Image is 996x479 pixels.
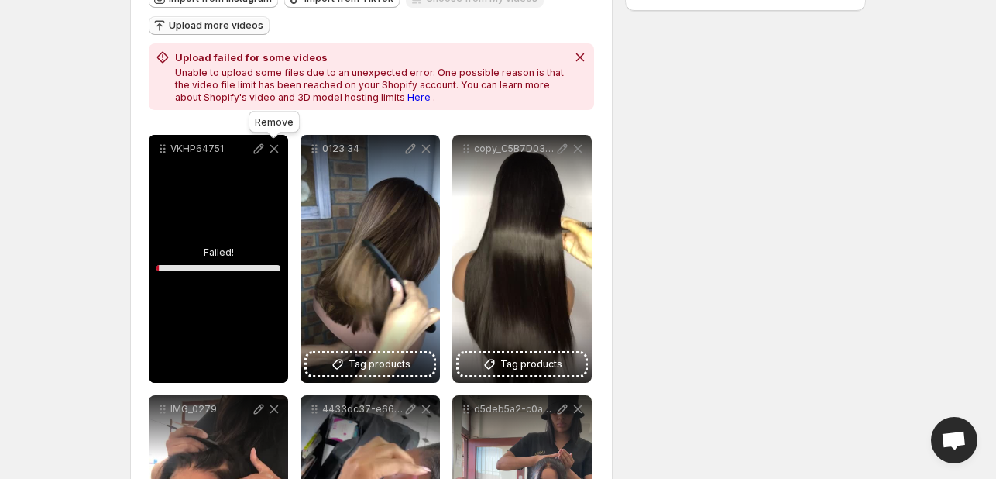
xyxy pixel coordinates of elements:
p: copy_C5B7D030-1C6B-4678-B89E-5BC5A970F8FF [474,143,555,155]
div: copy_C5B7D030-1C6B-4678-B89E-5BC5A970F8FFTag products [452,135,592,383]
p: Unable to upload some files due to an unexpected error. One possible reason is that the video fil... [175,67,566,104]
p: d5deb5a2-c0af-4dac-89ef-92e082f14358 [474,403,555,415]
span: Upload more videos [169,19,263,32]
p: IMG_0279 [170,403,251,415]
p: VKHP64751 [170,143,251,155]
a: Here [407,91,431,103]
p: 0123 34 [322,143,403,155]
div: 0123 34Tag products [301,135,440,383]
button: Tag products [307,353,434,375]
div: VKHP64751Failed!2% [149,135,288,383]
button: Upload more videos [149,16,270,35]
div: Open chat [931,417,977,463]
button: Dismiss notification [569,47,591,68]
h2: Upload failed for some videos [175,50,566,65]
span: Tag products [500,357,562,372]
span: Tag products [349,357,410,372]
button: Tag products [459,353,586,375]
p: 4433dc37-e66b-4c5b-95fb-e0ab89b9d77f [322,403,403,415]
